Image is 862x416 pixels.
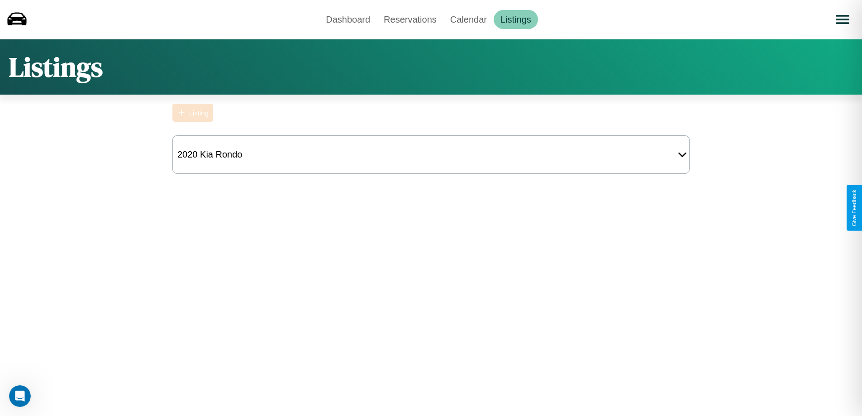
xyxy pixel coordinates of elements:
a: Listings [494,10,538,29]
a: Dashboard [319,10,377,29]
div: Give Feedback [851,190,857,226]
div: Listing [189,109,209,117]
a: Reservations [377,10,443,29]
h1: Listings [9,48,103,86]
a: Calendar [443,10,494,29]
button: Listing [172,104,213,122]
iframe: Intercom live chat [9,385,31,407]
div: 2020 Kia Rondo [173,145,247,164]
button: Open menu [830,7,855,32]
